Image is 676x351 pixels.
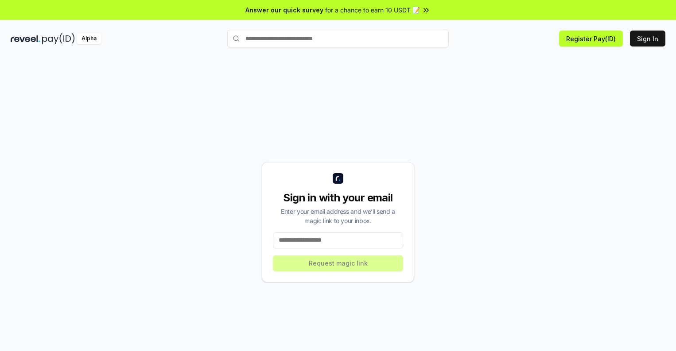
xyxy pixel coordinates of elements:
span: Answer our quick survey [245,5,323,15]
div: Sign in with your email [273,191,403,205]
img: pay_id [42,33,75,44]
div: Alpha [77,33,101,44]
div: Enter your email address and we’ll send a magic link to your inbox. [273,207,403,225]
img: logo_small [333,173,343,184]
button: Register Pay(ID) [559,31,623,46]
span: for a chance to earn 10 USDT 📝 [325,5,420,15]
img: reveel_dark [11,33,40,44]
button: Sign In [630,31,665,46]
